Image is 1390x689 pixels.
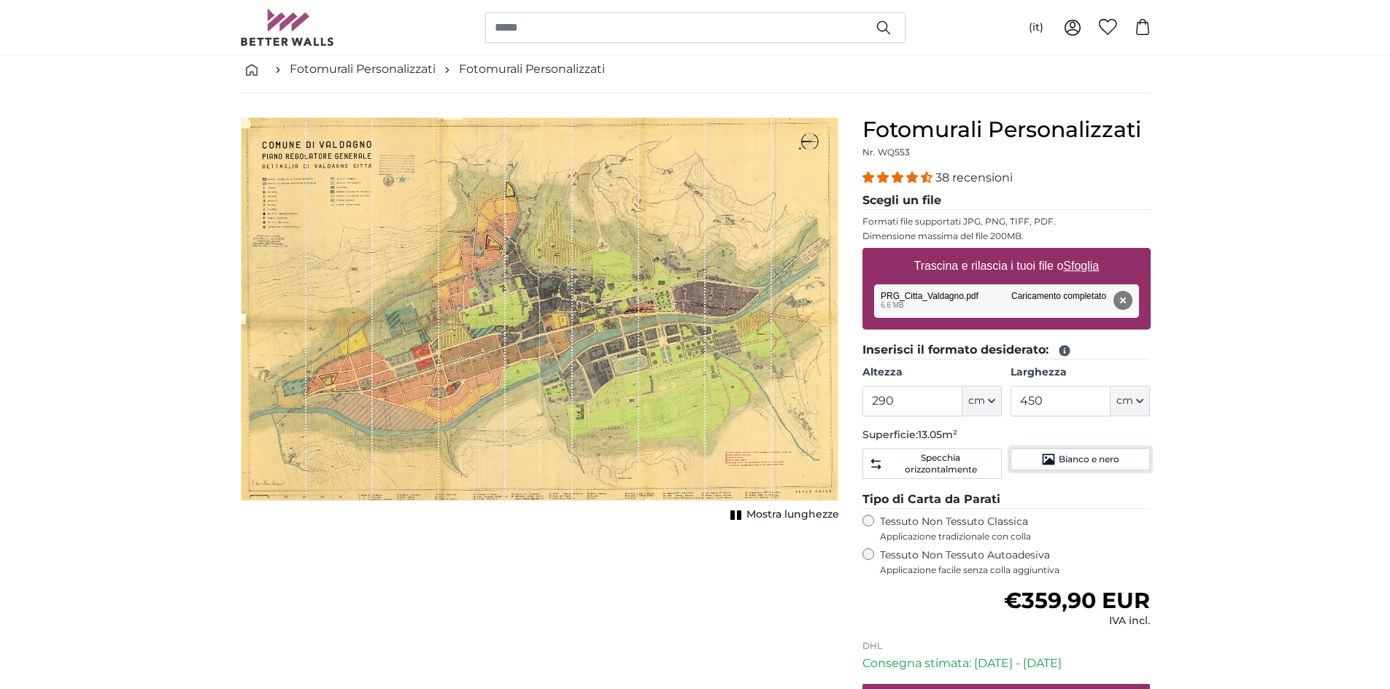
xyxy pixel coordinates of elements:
[880,548,1151,576] label: Tessuto Non Tessuto Autoadesiva
[862,192,1151,210] legend: Scegli un file
[1004,587,1150,614] span: €359,90 EUR
[886,452,995,475] span: Specchia orizzontalmente
[1111,386,1150,416] button: cm
[290,61,436,78] a: Fotomurali Personalizzati
[862,147,910,157] span: Nr. WQ553
[1116,394,1133,408] span: cm
[880,531,1151,542] span: Applicazione tradizionale con colla
[862,341,1151,359] legend: Inserisci il formato desiderato:
[862,365,1002,380] label: Altezza
[918,428,957,441] span: 13.05m²
[1011,365,1150,380] label: Larghezza
[880,564,1151,576] span: Applicazione facile senza colla aggiuntiva
[862,448,1002,479] button: Specchia orizzontalmente
[726,505,839,525] button: Mostra lunghezze
[862,655,1151,672] p: Consegna stimata: [DATE] - [DATE]
[862,230,1151,242] p: Dimensione massima del file 200MB.
[459,61,605,78] a: Fotomurali Personalizzati
[240,46,1151,93] nav: breadcrumbs
[862,216,1151,227] p: Formati file supportati JPG, PNG, TIFF, PDF.
[862,171,935,184] span: 4.34 stars
[968,394,985,408] span: cm
[880,515,1151,542] label: Tessuto Non Tessuto Classica
[746,507,839,522] span: Mostra lunghezze
[1063,260,1099,272] u: Sfoglia
[1059,454,1119,465] span: Bianco e nero
[908,252,1105,281] label: Trascina e rilascia i tuoi file o
[862,640,1151,652] p: DHL
[862,491,1151,509] legend: Tipo di Carta da Parati
[862,428,1151,443] p: Superficie:
[935,171,1013,184] span: 38 recensioni
[962,386,1002,416] button: cm
[240,117,839,525] div: 1 of 1
[862,117,1151,143] h1: Fotomurali Personalizzati
[1004,614,1150,628] div: IVA incl.
[240,9,335,46] img: Betterwalls
[1017,15,1055,41] button: (it)
[1011,448,1150,470] button: Bianco e nero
